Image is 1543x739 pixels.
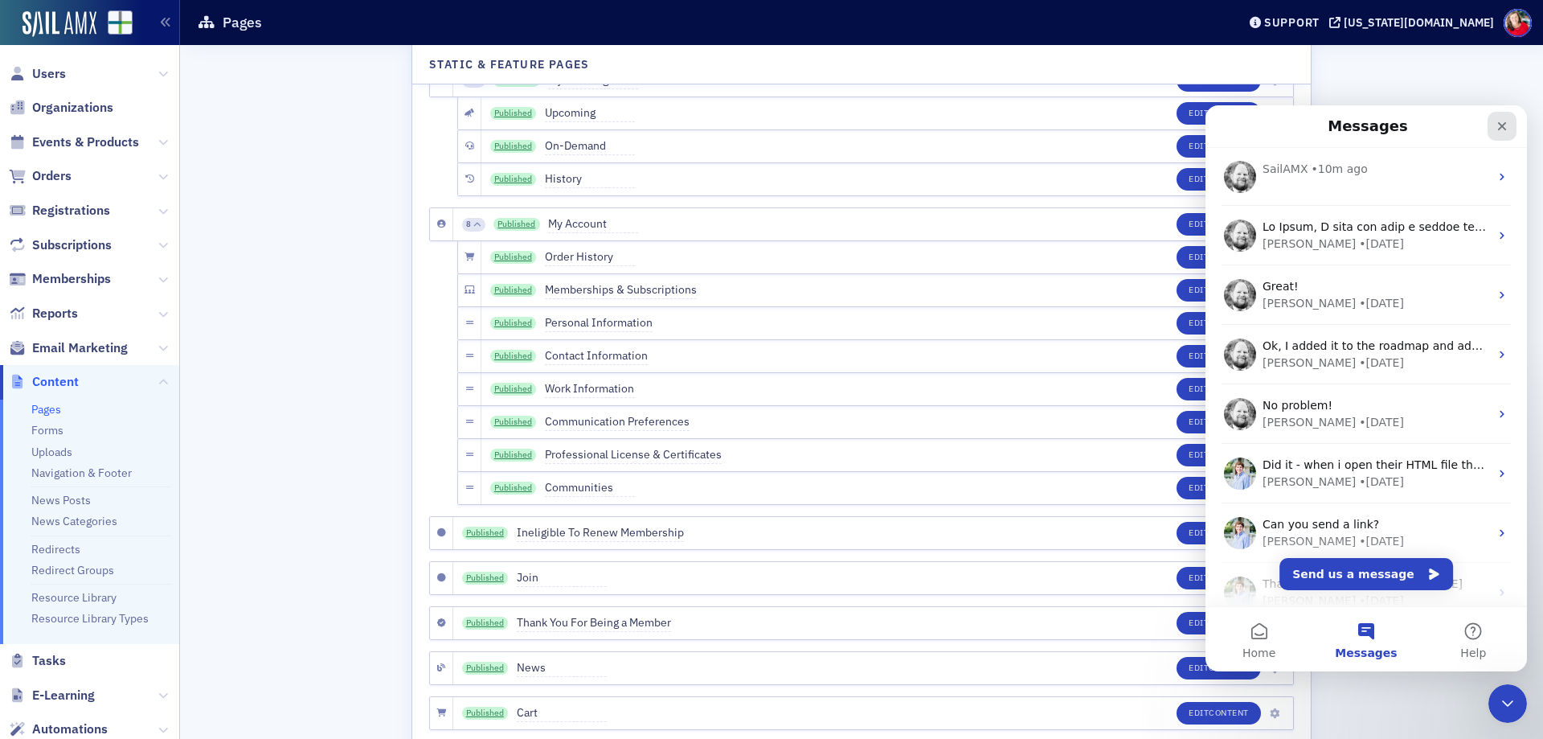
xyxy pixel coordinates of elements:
span: My Account [548,216,638,233]
span: Messages [129,542,191,553]
img: Profile image for Luke [18,412,51,444]
button: EditContent [1177,612,1261,634]
button: EditContent [1177,702,1261,725]
img: Profile image for Aidan [18,293,51,325]
a: Published [490,416,537,429]
span: Home [37,542,70,553]
span: Thank you!!!!!! 🙏🏼 [PERSON_NAME] [57,472,257,485]
div: [PERSON_NAME] [57,487,150,504]
a: Users [9,65,66,83]
button: EditContent [1177,135,1261,158]
a: Published [462,572,509,585]
span: Email Marketing [32,339,128,357]
a: Published [490,449,537,462]
a: SailAMX [23,11,96,37]
a: View Homepage [96,10,133,38]
a: Redirects [31,542,80,556]
span: Memberships & Subscriptions [545,281,697,299]
span: Registrations [32,202,110,220]
span: Cart [517,704,607,722]
span: Users [32,65,66,83]
button: EditContent [1177,567,1261,589]
a: Published [462,662,509,675]
span: Content [1209,707,1249,718]
span: Tasks [32,652,66,670]
a: Events & Products [9,133,139,151]
span: Reports [32,305,78,322]
div: • [DATE] [153,428,199,445]
a: Resource Library [31,590,117,605]
a: News Posts [31,493,91,507]
a: Navigation & Footer [31,466,132,480]
div: • [DATE] [153,309,199,326]
a: News Categories [31,514,117,528]
a: Reports [9,305,78,322]
span: Communication Preferences [545,413,690,431]
div: Support [1264,15,1320,30]
a: Published [462,617,509,630]
div: [PERSON_NAME] [57,309,150,326]
button: EditContent [1177,213,1261,236]
div: • [DATE] [153,487,199,504]
button: Messages [107,502,214,566]
a: Subscriptions [9,236,112,254]
button: EditContent [1177,246,1261,269]
span: Help [255,542,280,553]
img: Profile image for Luke [18,352,51,384]
a: Redirect Groups [31,563,114,577]
button: EditContent [1177,444,1261,466]
span: Can you send a link? [57,413,174,425]
a: Published [490,317,537,330]
div: [PERSON_NAME] [57,428,150,445]
span: Upcoming [545,105,635,122]
a: Organizations [9,99,113,117]
button: EditContent [1177,279,1261,302]
a: Orders [9,167,72,185]
a: Automations [9,721,108,738]
span: History [545,170,635,188]
span: Content [32,373,79,391]
span: No problem! [57,294,127,306]
h1: Pages [223,13,262,32]
img: Profile image for Luke [18,471,51,503]
button: [US_STATE][DOMAIN_NAME] [1329,17,1500,28]
iframe: Intercom live chat [1205,105,1527,671]
span: Order History [545,248,635,266]
a: Published [493,218,540,231]
span: Contact Information [545,347,648,365]
div: [PERSON_NAME] [57,249,150,266]
button: Help [215,502,321,566]
a: Memberships [9,270,111,288]
a: Published [490,107,537,120]
div: [PERSON_NAME] [57,368,150,385]
button: EditContent [1177,345,1261,367]
div: • [DATE] [153,368,199,385]
span: Professional License & Certificates [545,446,722,464]
span: 8 [466,219,471,230]
a: Uploads [31,445,72,459]
a: Published [490,383,537,396]
a: Content [9,373,79,391]
a: Forms [31,423,63,437]
span: Events & Products [32,133,139,151]
span: Ineligible To Renew Membership [517,524,684,542]
a: Email Marketing [9,339,128,357]
button: EditContent [1177,168,1261,191]
a: Pages [31,402,61,417]
a: E-Learning [9,687,95,704]
button: EditContent [1177,477,1261,499]
a: Tasks [9,652,66,670]
span: Organizations [32,99,113,117]
a: Registrations [9,202,110,220]
span: Ok, I added it to the roadmap and added a task to see about updating the text in the mean time. [57,234,604,247]
iframe: Intercom live chat [1488,684,1527,723]
a: Published [490,251,537,264]
span: On-Demand [545,138,635,155]
button: EditContent [1177,378,1261,400]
